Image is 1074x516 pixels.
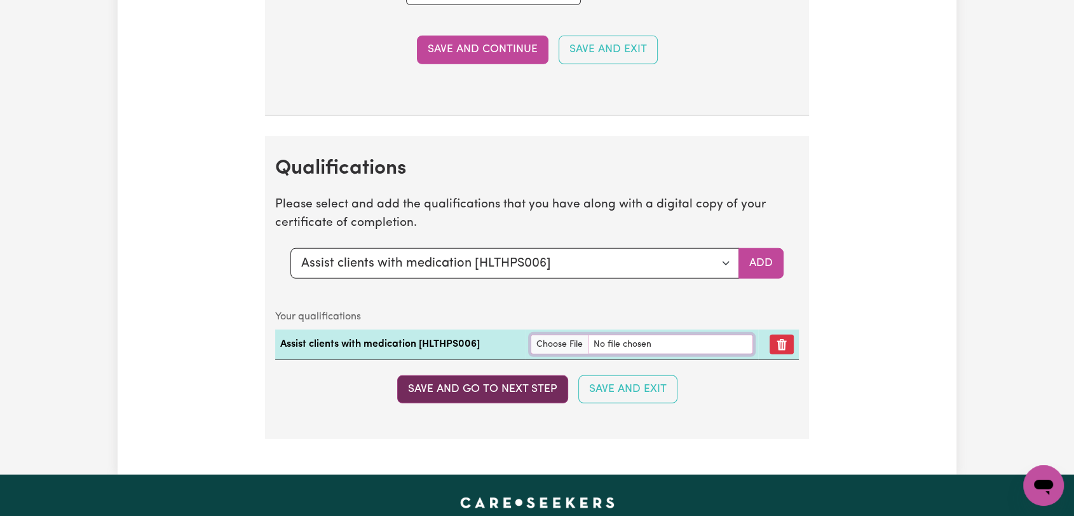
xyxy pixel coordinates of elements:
[417,36,548,64] button: Save and Continue
[1023,465,1064,506] iframe: Button to launch messaging window
[460,498,615,508] a: Careseekers home page
[578,375,677,403] button: Save and Exit
[770,335,794,354] button: Remove qualification
[275,330,526,360] td: Assist clients with medication [HLTHPS006]
[738,248,784,279] button: Add selected qualification
[275,304,799,330] caption: Your qualifications
[397,375,568,403] button: Save and go to next step
[559,36,658,64] button: Save and Exit
[275,196,799,233] p: Please select and add the qualifications that you have along with a digital copy of your certific...
[275,157,799,181] h2: Qualifications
